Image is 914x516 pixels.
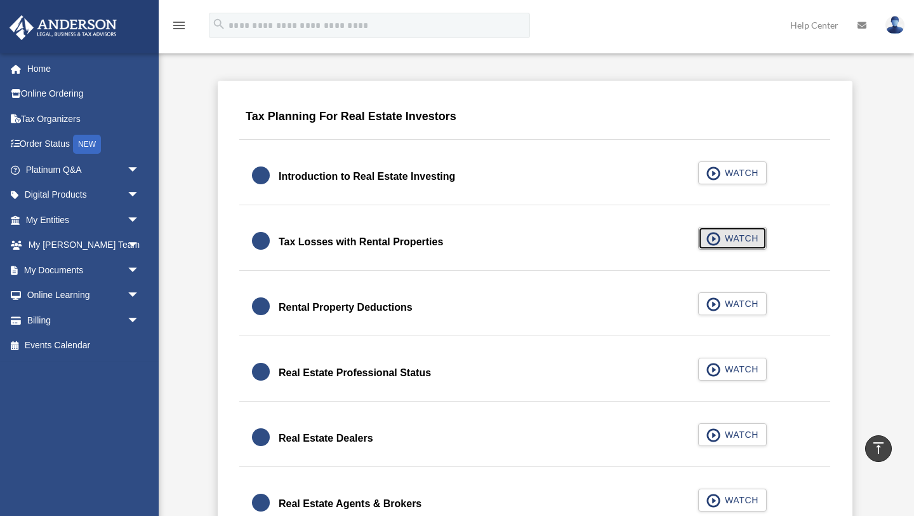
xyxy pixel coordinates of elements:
[721,297,758,310] span: WATCH
[721,232,758,245] span: WATCH
[9,81,159,107] a: Online Ordering
[9,233,159,258] a: My [PERSON_NAME] Teamarrow_drop_down
[9,56,159,81] a: Home
[698,358,767,381] button: WATCH
[127,182,152,208] span: arrow_drop_down
[127,308,152,334] span: arrow_drop_down
[212,17,226,31] i: search
[9,182,159,208] a: Digital Productsarrow_drop_down
[127,283,152,309] span: arrow_drop_down
[698,227,767,250] button: WATCH
[127,207,152,233] span: arrow_drop_down
[721,428,758,441] span: WATCH
[885,16,904,34] img: User Pic
[279,495,421,513] div: Real Estate Agents & Brokers
[721,166,758,179] span: WATCH
[239,100,830,140] div: Tax Planning For Real Estate Investors
[127,233,152,259] span: arrow_drop_down
[9,257,159,283] a: My Documentsarrow_drop_down
[252,292,818,323] a: Rental Property Deductions WATCH
[865,435,892,462] a: vertical_align_top
[127,257,152,283] span: arrow_drop_down
[252,423,818,454] a: Real Estate Dealers WATCH
[252,227,818,257] a: Tax Losses with Rental Properties WATCH
[721,363,758,376] span: WATCH
[127,157,152,183] span: arrow_drop_down
[9,283,159,308] a: Online Learningarrow_drop_down
[9,157,159,182] a: Platinum Q&Aarrow_drop_down
[698,489,767,512] button: WATCH
[171,22,187,33] a: menu
[279,233,443,251] div: Tax Losses with Rental Properties
[279,364,431,382] div: Real Estate Professional Status
[9,106,159,132] a: Tax Organizers
[721,494,758,506] span: WATCH
[871,440,886,456] i: vertical_align_top
[73,135,101,154] div: NEW
[279,430,373,447] div: Real Estate Dealers
[698,423,767,446] button: WATCH
[6,15,121,40] img: Anderson Advisors Platinum Portal
[171,18,187,33] i: menu
[279,299,413,316] div: Rental Property Deductions
[252,161,818,192] a: Introduction to Real Estate Investing WATCH
[9,333,159,358] a: Events Calendar
[9,132,159,158] a: Order StatusNEW
[9,308,159,333] a: Billingarrow_drop_down
[9,207,159,233] a: My Entitiesarrow_drop_down
[698,161,767,184] button: WATCH
[252,358,818,388] a: Real Estate Professional Status WATCH
[698,292,767,315] button: WATCH
[279,168,455,186] div: Introduction to Real Estate Investing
